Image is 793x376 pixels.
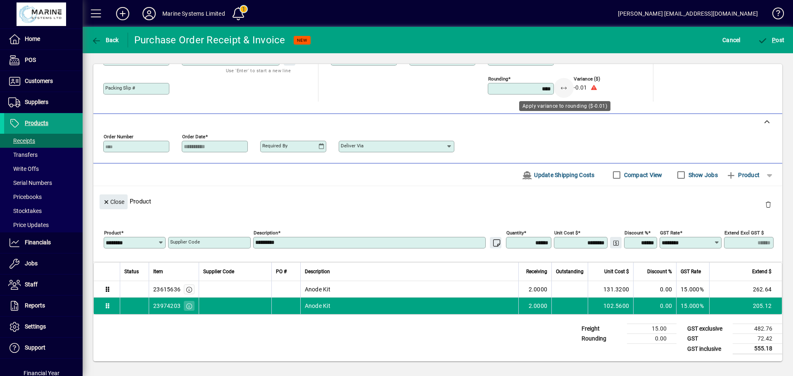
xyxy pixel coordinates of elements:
[733,324,782,334] td: 482.76
[162,7,225,20] div: Marine Systems Limited
[203,267,234,276] span: Supplier Code
[574,76,623,82] span: Variance ($)
[519,101,610,111] div: Apply variance to rounding ($-0.01)
[300,281,519,298] td: Anode Kit
[8,222,49,228] span: Price Updates
[4,274,83,295] a: Staff
[4,190,83,204] a: Pricebooks
[25,344,45,351] span: Support
[4,218,83,232] a: Price Updates
[8,194,42,200] span: Pricebooks
[104,134,133,140] mat-label: Order number
[25,281,38,288] span: Staff
[488,76,508,82] mat-label: Rounding
[305,267,330,276] span: Description
[610,237,622,248] button: Change Price Levels
[687,171,718,179] label: Show Jobs
[124,267,139,276] span: Status
[136,6,162,21] button: Profile
[766,2,783,28] a: Knowledge Base
[758,37,785,43] span: ost
[633,298,676,314] td: 0.00
[8,137,35,144] span: Receipts
[25,120,48,126] span: Products
[4,296,83,316] a: Reports
[262,143,287,149] mat-label: Required by
[226,66,291,75] mat-hint: Use 'Enter' to start a new line
[4,71,83,92] a: Customers
[556,267,584,276] span: Outstanding
[627,324,677,334] td: 15.00
[91,37,119,43] span: Back
[25,239,51,246] span: Financials
[756,33,787,47] button: Post
[604,267,629,276] span: Unit Cost $
[733,334,782,344] td: 72.42
[758,194,778,214] button: Delete
[577,334,627,344] td: Rounding
[25,260,38,267] span: Jobs
[297,38,307,43] span: NEW
[100,194,128,209] button: Close
[4,29,83,50] a: Home
[647,267,672,276] span: Discount %
[4,253,83,274] a: Jobs
[724,230,764,236] mat-label: Extend excl GST $
[300,298,519,314] td: Anode Kit
[153,267,163,276] span: Item
[109,6,136,21] button: Add
[25,35,40,42] span: Home
[683,334,733,344] td: GST
[676,281,709,298] td: 15.000%
[627,334,677,344] td: 0.00
[134,33,285,47] div: Purchase Order Receipt & Invoice
[4,134,83,148] a: Receipts
[522,168,595,182] span: Update Shipping Costs
[4,338,83,358] a: Support
[25,323,46,330] span: Settings
[676,298,709,314] td: 15.000%
[341,143,363,149] mat-label: Deliver via
[618,7,758,20] div: [PERSON_NAME] [EMAIL_ADDRESS][DOMAIN_NAME]
[105,85,135,91] mat-label: Packing Slip #
[683,344,733,354] td: GST inclusive
[506,230,524,236] mat-label: Quantity
[4,162,83,176] a: Write Offs
[526,267,547,276] span: Receiving
[4,317,83,337] a: Settings
[8,180,52,186] span: Serial Numbers
[574,85,587,91] span: -0.01
[529,302,548,310] span: 2.0000
[254,230,278,236] mat-label: Description
[577,324,627,334] td: Freight
[772,37,776,43] span: P
[104,230,121,236] mat-label: Product
[153,285,180,293] div: 23615636
[603,285,629,293] span: 131.3200
[709,281,782,298] td: 262.64
[170,239,200,245] mat-label: Supplier Code
[722,33,741,47] span: Cancel
[25,78,53,84] span: Customers
[153,302,180,310] div: 23974203
[89,33,121,47] button: Back
[720,33,743,47] button: Cancel
[519,168,598,182] button: Update Shipping Costs
[8,208,42,214] span: Stocktakes
[681,267,701,276] span: GST Rate
[722,168,764,182] button: Product
[4,50,83,71] a: POS
[758,201,778,208] app-page-header-button: Delete
[752,267,772,276] span: Extend $
[733,344,782,354] td: 555.18
[93,186,782,216] div: Product
[4,232,83,253] a: Financials
[660,230,680,236] mat-label: GST rate
[25,57,36,63] span: POS
[8,166,39,172] span: Write Offs
[633,281,676,298] td: 0.00
[529,285,548,293] span: 2.0000
[726,168,760,182] span: Product
[4,92,83,113] a: Suppliers
[622,171,662,179] label: Compact View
